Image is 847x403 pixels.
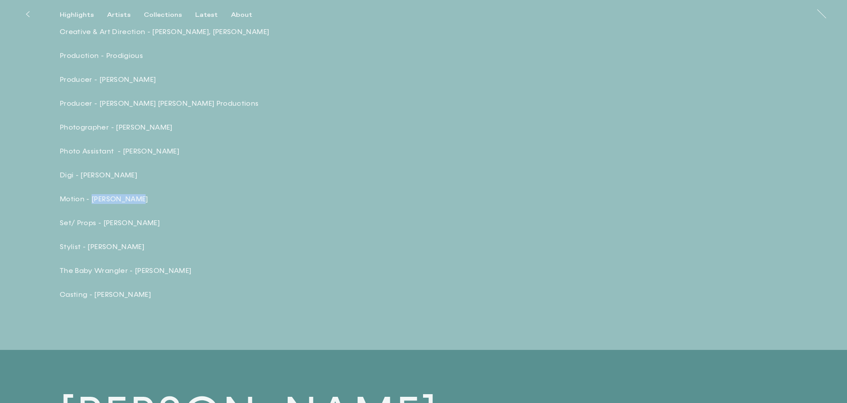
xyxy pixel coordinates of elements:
p: Motion - [PERSON_NAME] [60,194,370,204]
div: Highlights [60,11,94,19]
button: Artists [107,11,144,19]
p: The Baby Wrangler - [PERSON_NAME] [60,266,370,276]
p: Casting - [PERSON_NAME] [60,290,370,299]
div: Latest [195,11,218,19]
p: Producer - [PERSON_NAME] [PERSON_NAME] Productions [60,99,370,108]
p: Digi - [PERSON_NAME] [60,170,370,180]
p: Creative & Art Direction - [PERSON_NAME], [PERSON_NAME] [60,27,370,37]
p: Photo Assistant - [PERSON_NAME] [60,146,370,156]
div: Artists [107,11,131,19]
p: Photographer - [PERSON_NAME] [60,123,370,132]
div: Collections [144,11,182,19]
div: About [231,11,252,19]
p: Producer - [PERSON_NAME] [60,75,370,84]
button: Highlights [60,11,107,19]
button: About [231,11,266,19]
p: Set/ Props - [PERSON_NAME] [60,218,370,228]
button: Collections [144,11,195,19]
button: Latest [195,11,231,19]
p: Production - Prodigious [60,51,370,61]
p: Stylist - [PERSON_NAME] [60,242,370,252]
